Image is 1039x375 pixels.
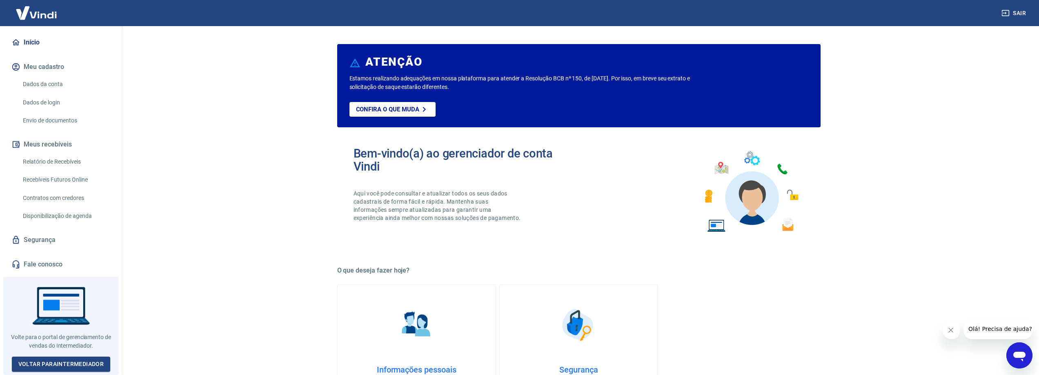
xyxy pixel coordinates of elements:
img: Vindi [10,0,63,25]
a: Disponibilização de agenda [20,208,112,224]
button: Sair [1000,6,1029,21]
p: Estamos realizando adequações em nossa plataforma para atender a Resolução BCB nº 150, de [DATE].... [349,74,716,91]
a: Fale conosco [10,255,112,273]
button: Meus recebíveis [10,135,112,153]
iframe: Botão para abrir a janela de mensagens [1006,342,1032,368]
img: Segurança [558,304,599,345]
h4: Informações pessoais [351,365,483,375]
h5: O que deseja fazer hoje? [337,266,821,275]
a: Voltar paraIntermediador [12,357,111,372]
a: Dados da conta [20,76,112,93]
h2: Bem-vindo(a) ao gerenciador de conta Vindi [354,147,579,173]
a: Relatório de Recebíveis [20,153,112,170]
a: Contratos com credores [20,190,112,206]
a: Início [10,33,112,51]
a: Envio de documentos [20,112,112,129]
img: Informações pessoais [396,304,437,345]
a: Segurança [10,231,112,249]
a: Recebíveis Futuros Online [20,171,112,188]
a: Dados de login [20,94,112,111]
iframe: Mensagem da empresa [963,320,1032,339]
p: Aqui você pode consultar e atualizar todos os seus dados cadastrais de forma fácil e rápida. Mant... [354,189,523,222]
iframe: Fechar mensagem [943,322,960,339]
h6: ATENÇÃO [365,58,422,66]
p: Confira o que muda [356,106,419,113]
a: Confira o que muda [349,102,436,117]
img: Imagem de um avatar masculino com diversos icones exemplificando as funcionalidades do gerenciado... [697,147,804,237]
button: Meu cadastro [10,58,112,76]
h4: Segurança [513,365,645,375]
